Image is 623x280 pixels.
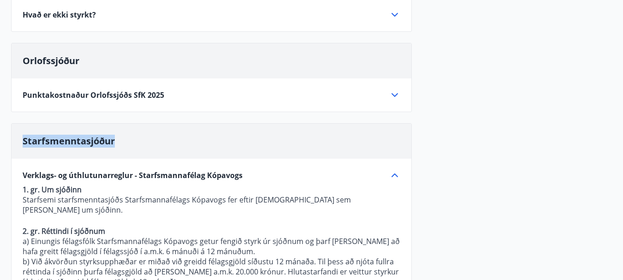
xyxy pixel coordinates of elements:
[23,170,243,180] span: Verklags- og úthlutunarreglur - Starfsmannafélag Kópavogs
[23,185,82,195] strong: 1. gr. Um sjóðinn
[23,195,400,215] p: Starfsemi starfsmenntasjóðs Starfsmannafélags Kópavogs fer eftir [DEMOGRAPHIC_DATA] sem [PERSON_N...
[23,90,164,100] span: Punktakostnaður Orlofssjóðs SfK 2025
[23,226,105,236] strong: 2. gr. Réttindi í sjóðnum
[23,54,79,67] span: Orlofssjóður
[23,10,96,20] span: Hvað er ekki styrkt?
[23,89,400,101] div: Punktakostnaður Orlofssjóðs SfK 2025
[23,135,115,147] span: Starfsmenntasjóður
[23,170,400,181] div: Verklags- og úthlutunarreglur - Starfsmannafélag Kópavogs
[23,236,400,256] p: a) Einungis félagsfólk Starfsmannafélags Kópavogs getur fengið styrk úr sjóðnum og þarf [PERSON_N...
[23,9,400,20] div: Hvað er ekki styrkt?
